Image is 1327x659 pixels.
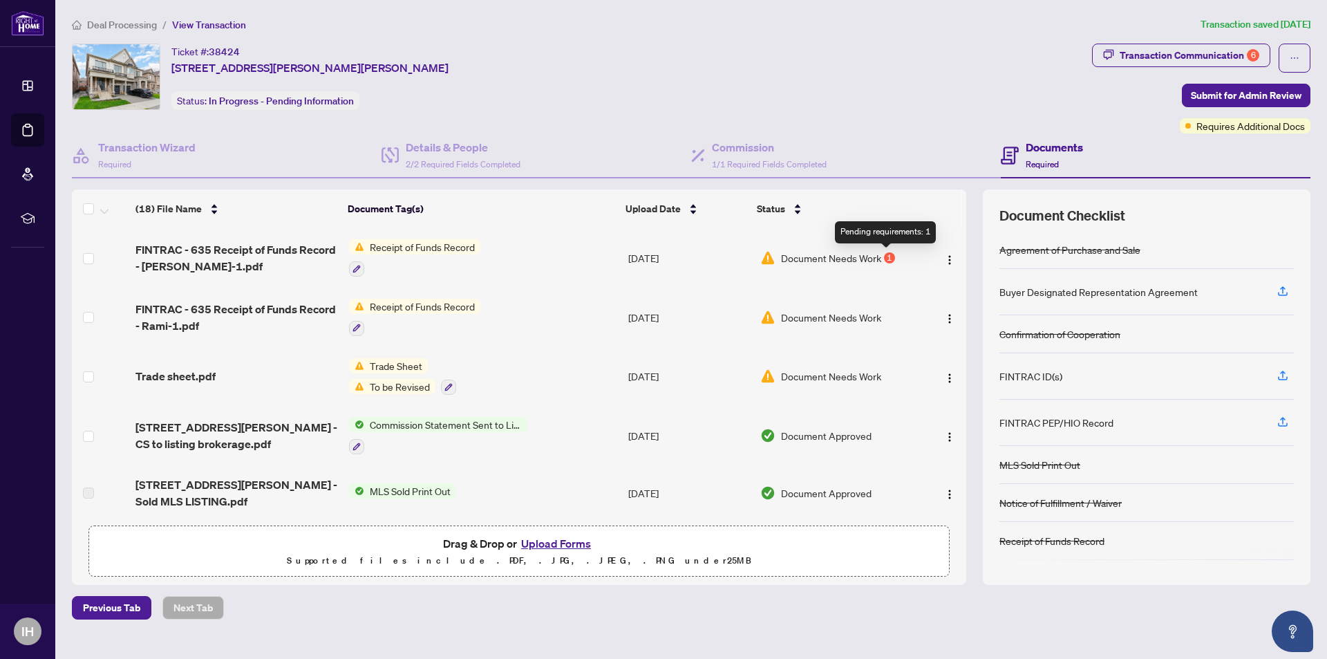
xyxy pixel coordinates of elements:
th: Upload Date [620,189,751,228]
div: Ticket #: [171,44,240,59]
button: Next Tab [162,596,224,620]
button: Logo [939,482,961,504]
button: Previous Tab [72,596,151,620]
img: Logo [944,313,955,324]
td: [DATE] [623,228,755,288]
div: FINTRAC PEP/HIO Record [999,415,1113,430]
article: Transaction saved [DATE] [1201,17,1310,33]
span: 2/2 Required Fields Completed [406,159,520,169]
div: Agreement of Purchase and Sale [999,242,1140,257]
span: ellipsis [1290,53,1299,63]
span: MLS Sold Print Out [364,483,456,499]
span: Document Needs Work [781,250,881,266]
button: Status IconCommission Statement Sent to Listing Brokerage [349,417,528,454]
span: [STREET_ADDRESS][PERSON_NAME] - CS to listing brokerage.pdf [135,419,338,452]
div: Notice of Fulfillment / Waiver [999,495,1122,510]
span: In Progress - Pending Information [209,95,354,107]
span: Document Approved [781,485,872,501]
img: Status Icon [349,358,364,373]
td: [DATE] [623,406,755,465]
div: FINTRAC ID(s) [999,369,1062,384]
button: Status IconReceipt of Funds Record [349,299,480,336]
th: Document Tag(s) [342,189,619,228]
button: Logo [939,425,961,447]
span: 38424 [209,46,240,58]
td: [DATE] [623,288,755,347]
h4: Documents [1026,139,1083,156]
img: Logo [944,254,955,266]
img: logo [11,10,44,36]
td: [DATE] [623,465,755,521]
span: Drag & Drop orUpload FormsSupported files include .PDF, .JPG, .JPEG, .PNG under25MB [89,526,949,577]
th: (18) File Name [130,189,343,228]
div: Confirmation of Cooperation [999,326,1120,342]
button: Submit for Admin Review [1182,84,1310,107]
span: Commission Statement Sent to Listing Brokerage [364,417,528,432]
button: Status IconMLS Sold Print Out [349,483,456,499]
button: Open asap [1272,611,1313,652]
span: Drag & Drop or [443,535,595,553]
img: Logo [944,431,955,443]
button: Logo [939,306,961,328]
img: IMG-W12183177_1.jpg [73,44,160,109]
h4: Commission [712,139,827,156]
td: [DATE] [623,347,755,407]
span: Trade sheet.pdf [135,368,216,384]
span: Submit for Admin Review [1191,84,1301,106]
div: Receipt of Funds Record [999,533,1104,548]
div: MLS Sold Print Out [999,457,1080,472]
div: Status: [171,91,359,110]
span: home [72,20,82,30]
li: / [162,17,167,33]
span: Document Approved [781,428,872,443]
img: Status Icon [349,299,364,314]
span: (18) File Name [135,201,202,216]
div: 1 [884,252,895,263]
span: 1/1 Required Fields Completed [712,159,827,169]
span: FINTRAC - 635 Receipt of Funds Record - [PERSON_NAME]-1.pdf [135,241,338,275]
span: Trade Sheet [364,358,428,373]
img: Document Status [760,485,775,501]
button: Status IconTrade SheetStatus IconTo be Revised [349,358,456,396]
span: IH [21,622,34,641]
div: Transaction Communication [1120,44,1259,66]
span: FINTRAC - 635 Receipt of Funds Record - Rami-1.pdf [135,301,338,334]
span: [STREET_ADDRESS][PERSON_NAME] - Sold MLS LISTING.pdf [135,476,338,510]
button: Logo [939,365,961,387]
p: Supported files include .PDF, .JPG, .JPEG, .PNG under 25 MB [97,553,941,569]
img: Document Status [760,428,775,443]
h4: Transaction Wizard [98,139,196,156]
span: Document Needs Work [781,369,881,384]
span: Requires Additional Docs [1196,118,1305,133]
span: Required [1026,159,1059,169]
div: Pending requirements: 1 [835,221,936,243]
button: Logo [939,247,961,269]
button: Transaction Communication6 [1092,44,1270,67]
button: Upload Forms [517,535,595,553]
span: View Transaction [172,19,246,31]
th: Status [751,189,916,228]
span: Receipt of Funds Record [364,299,480,314]
h4: Details & People [406,139,520,156]
span: Required [98,159,131,169]
img: Document Status [760,369,775,384]
img: Status Icon [349,483,364,499]
img: Logo [944,489,955,500]
img: Status Icon [349,379,364,394]
span: [STREET_ADDRESS][PERSON_NAME][PERSON_NAME] [171,59,449,76]
span: Previous Tab [83,597,140,619]
span: Document Checklist [999,206,1125,225]
img: Logo [944,373,955,384]
span: Status [757,201,785,216]
img: Status Icon [349,417,364,432]
button: Status IconReceipt of Funds Record [349,239,480,277]
span: To be Revised [364,379,435,394]
img: Document Status [760,250,775,266]
span: Receipt of Funds Record [364,239,480,254]
img: Status Icon [349,239,364,254]
div: 6 [1247,49,1259,62]
span: Upload Date [625,201,681,216]
span: Document Needs Work [781,310,881,325]
img: Document Status [760,310,775,325]
div: Buyer Designated Representation Agreement [999,284,1198,299]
